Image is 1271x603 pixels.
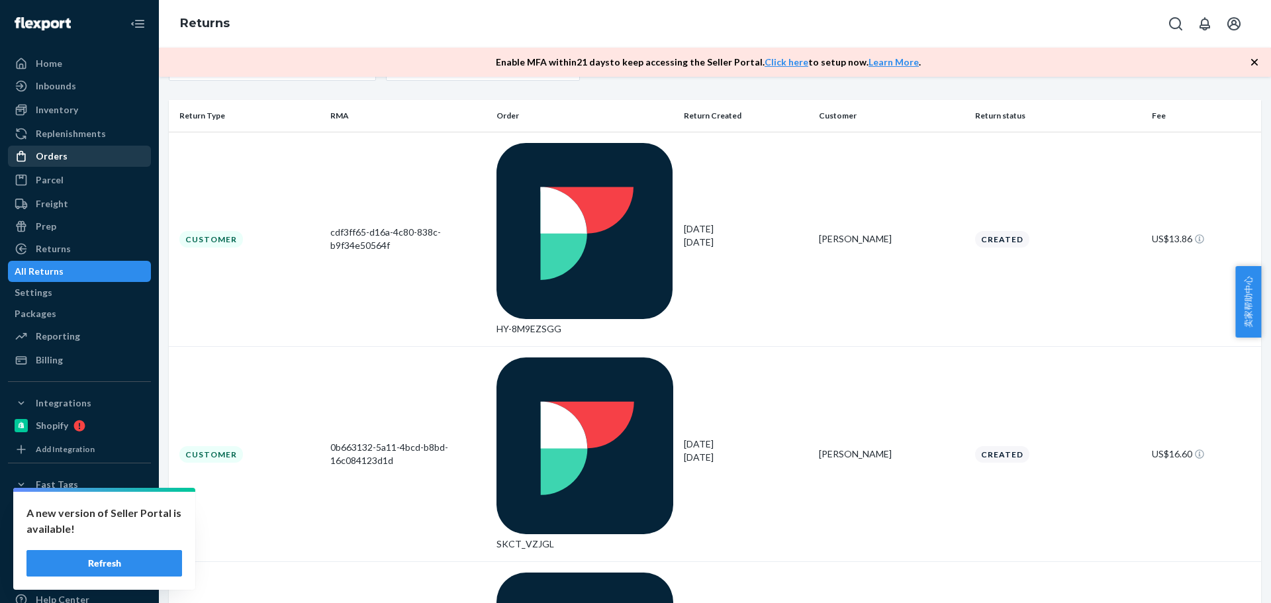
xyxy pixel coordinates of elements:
[496,56,921,69] p: Enable MFA within 21 days to keep accessing the Seller Portal. to setup now. .
[36,353,63,367] div: Billing
[36,79,76,93] div: Inbounds
[330,441,486,467] div: 0b663132-5a11-4bcd-b8bd-16c084123d1d
[36,242,71,255] div: Returns
[8,326,151,347] a: Reporting
[684,451,808,464] p: [DATE]
[8,393,151,414] button: Integrations
[15,265,64,278] div: All Returns
[325,100,491,132] th: RMA
[869,56,919,68] a: Learn More
[8,415,151,436] a: Shopify
[36,150,68,163] div: Orders
[36,197,68,210] div: Freight
[819,232,965,246] div: [PERSON_NAME]
[1192,11,1218,37] button: Open notifications
[8,75,151,97] a: Inbounds
[814,100,970,132] th: Customer
[15,286,52,299] div: Settings
[8,53,151,74] a: Home
[975,446,1029,463] div: Created
[36,173,64,187] div: Parcel
[330,226,486,252] div: cdf3ff65-d16a-4c80-838c-b9f34e50564f
[26,505,182,537] p: A new version of Seller Portal is available!
[496,537,673,551] div: SKCT_VZJGL
[491,100,679,132] th: Order
[1147,132,1261,347] td: US$13.86
[8,261,151,282] a: All Returns
[765,56,808,68] a: Click here
[819,447,965,461] div: [PERSON_NAME]
[8,441,151,457] a: Add Integration
[970,100,1147,132] th: Return status
[36,103,78,116] div: Inventory
[26,550,182,577] button: Refresh
[36,57,62,70] div: Home
[36,419,68,432] div: Shopify
[169,100,325,132] th: Return Type
[684,236,808,249] p: [DATE]
[36,330,80,343] div: Reporting
[36,478,78,491] div: Fast Tags
[8,99,151,120] a: Inventory
[8,349,151,371] a: Billing
[496,322,673,336] div: HY-8M9EZSGG
[8,282,151,303] a: Settings
[15,17,71,30] img: Flexport logo
[8,193,151,214] a: Freight
[8,146,151,167] a: Orders
[8,523,151,539] a: Add Fast Tag
[975,231,1029,248] div: Created
[8,123,151,144] a: Replenishments
[169,5,240,43] ol: breadcrumbs
[8,303,151,324] a: Packages
[684,438,808,464] div: [DATE]
[1162,11,1189,37] button: Open Search Box
[36,220,56,233] div: Prep
[36,396,91,410] div: Integrations
[1147,347,1261,562] td: US$16.60
[8,216,151,237] a: Prep
[679,100,814,132] th: Return Created
[180,16,230,30] a: Returns
[1147,100,1261,132] th: Fee
[1221,11,1247,37] button: Open account menu
[8,169,151,191] a: Parcel
[8,544,151,565] a: Settings
[36,443,95,455] div: Add Integration
[124,11,151,37] button: Close Navigation
[179,231,243,248] div: Customer
[684,222,808,249] div: [DATE]
[36,127,106,140] div: Replenishments
[179,446,243,463] div: Customer
[1235,266,1261,338] button: 卖家帮助中心
[8,496,151,518] a: Walmart Fast Tags
[8,238,151,259] a: Returns
[15,307,56,320] div: Packages
[8,567,151,588] a: Talk to Support
[8,474,151,495] button: Fast Tags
